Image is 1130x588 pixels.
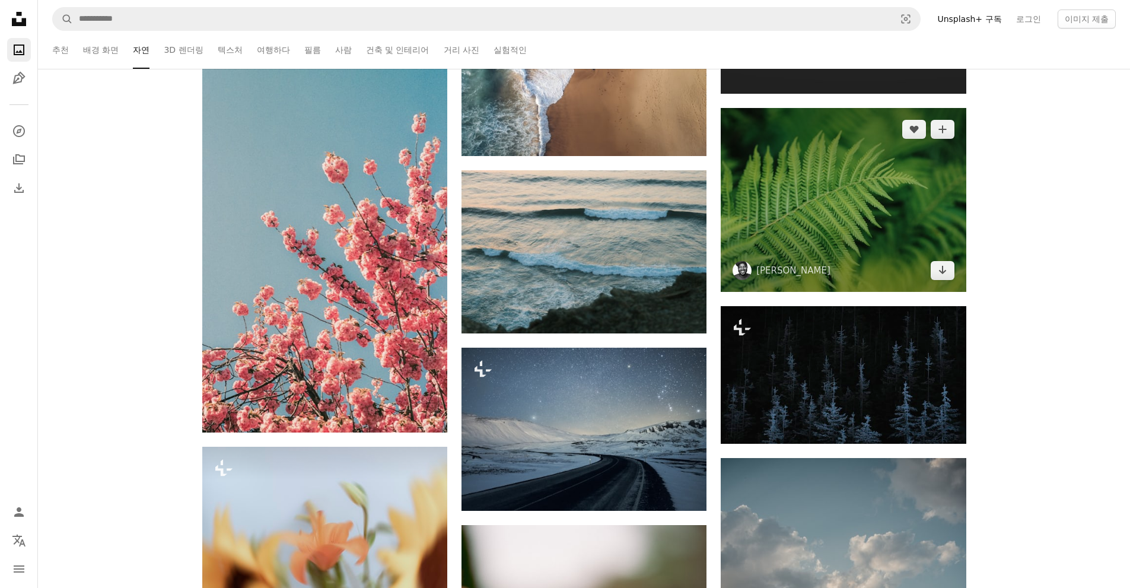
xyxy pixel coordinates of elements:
[257,31,290,69] a: 여행하다
[52,31,69,69] a: 추천
[1058,9,1116,28] button: 이미지 제출
[7,7,31,33] a: 홈 — Unsplash
[461,424,706,434] a: 눈 덮인 풍경 한가운데있는 길
[756,265,830,276] a: [PERSON_NAME]
[7,148,31,171] a: 컬렉션
[202,242,447,253] a: 푸른 하늘을 배경으로 벚꽃이 활기차게 피어납니다.
[931,261,954,280] a: 다운로드
[366,31,429,69] a: 건축 및 인테리어
[202,62,447,432] img: 푸른 하늘을 배경으로 벚꽃이 활기차게 피어납니다.
[721,108,966,292] img: 부드러운 빛 속에서 생생한 녹색 양치류 잎을 클로즈업합니다.
[7,500,31,524] a: 로그인 / 가입
[164,31,203,69] a: 3D 렌더링
[202,523,447,533] a: 새싹과 노란색 꽃잎이 있는 주황색 백합 꽃
[52,7,921,31] form: 사이트 전체에서 이미지 찾기
[7,176,31,200] a: 다운로드 내역
[494,31,527,69] a: 실험적인
[892,8,920,30] button: 시각적 검색
[53,8,73,30] button: Unsplash 검색
[902,120,926,139] button: 좋아요
[304,31,321,69] a: 필름
[83,31,119,69] a: 배경 화면
[7,557,31,581] button: 메뉴
[930,9,1008,28] a: Unsplash+ 구독
[461,348,706,511] img: 눈 덮인 풍경 한가운데있는 길
[1009,9,1048,28] a: 로그인
[335,31,352,69] a: 사람
[721,194,966,205] a: 부드러운 빛 속에서 생생한 녹색 양치류 잎을 클로즈업합니다.
[7,38,31,62] a: 사진
[7,66,31,90] a: 일러스트
[461,246,706,257] a: 바다에서 파도가 부드럽게 밀려온다.
[444,31,479,69] a: 거리 사진
[7,529,31,552] button: 언어
[7,119,31,143] a: 탐색
[721,369,966,380] a: 키 큰 나무들로 가득한 숲
[721,306,966,444] img: 키 큰 나무들로 가득한 숲
[931,120,954,139] button: 컬렉션에 추가
[461,170,706,333] img: 바다에서 파도가 부드럽게 밀려온다.
[733,261,752,280] img: Aaron Burden의 프로필로 이동
[218,31,243,69] a: 텍스처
